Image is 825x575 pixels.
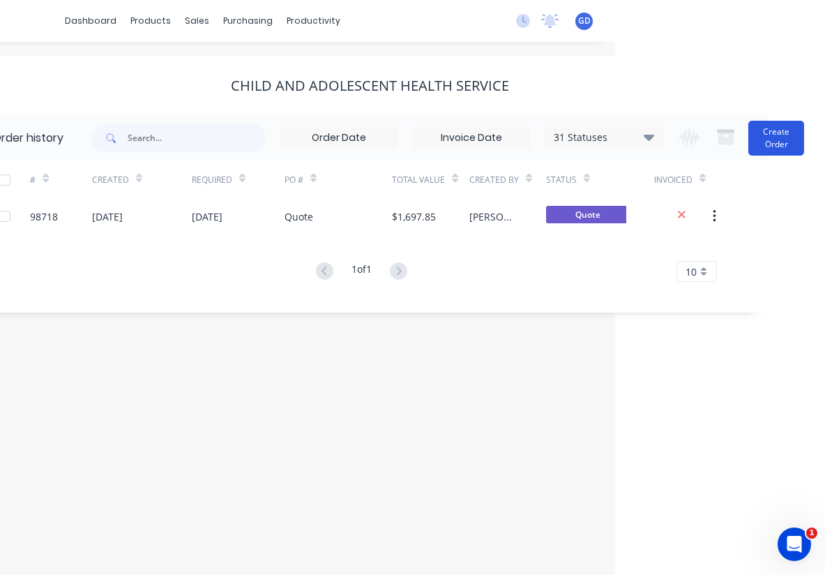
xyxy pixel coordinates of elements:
[578,15,591,27] span: GD
[546,174,577,186] div: Status
[546,206,630,223] span: Quote
[178,10,216,31] div: sales
[92,174,129,186] div: Created
[30,160,91,199] div: #
[392,209,436,224] div: $1,697.85
[686,264,697,279] span: 10
[192,209,222,224] div: [DATE]
[285,209,313,224] div: Quote
[58,10,123,31] a: dashboard
[806,528,817,539] span: 1
[392,174,445,186] div: Total Value
[192,174,232,186] div: Required
[30,209,58,224] div: 98718
[216,10,280,31] div: purchasing
[280,10,347,31] div: productivity
[392,160,469,199] div: Total Value
[778,528,811,561] iframe: Intercom live chat
[285,174,303,186] div: PO #
[545,130,663,145] div: 31 Statuses
[231,77,509,94] div: Child and Adolescent Health Service
[285,160,393,199] div: PO #
[92,209,123,224] div: [DATE]
[748,121,804,156] button: Create Order
[192,160,285,199] div: Required
[469,209,518,224] div: [PERSON_NAME]
[92,160,192,199] div: Created
[654,160,716,199] div: Invoiced
[654,174,692,186] div: Invoiced
[469,160,546,199] div: Created By
[351,262,372,282] div: 1 of 1
[123,10,178,31] div: products
[280,128,398,149] input: Order Date
[546,160,654,199] div: Status
[128,124,266,152] input: Search...
[413,128,530,149] input: Invoice Date
[469,174,519,186] div: Created By
[30,174,36,186] div: #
